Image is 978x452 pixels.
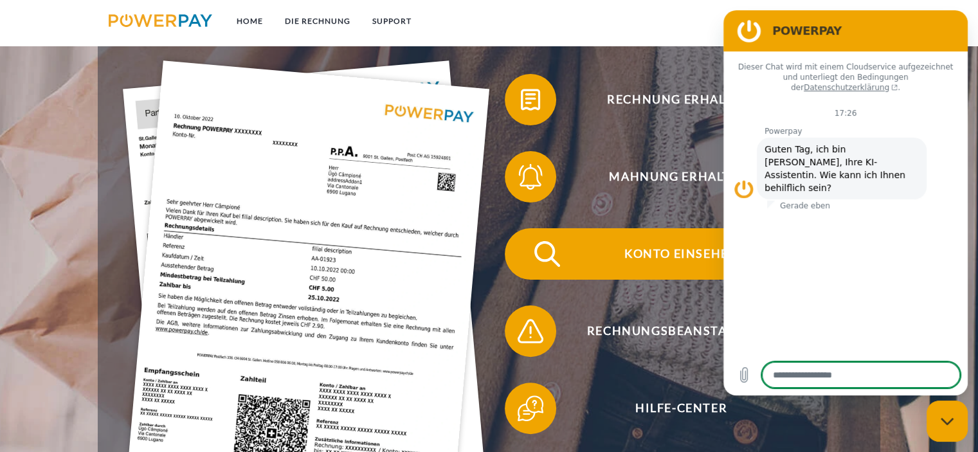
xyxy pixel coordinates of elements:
span: Rechnung erhalten? [523,74,838,125]
button: Rechnung erhalten? [505,74,839,125]
img: logo-powerpay.svg [109,14,212,27]
a: Home [226,10,274,33]
iframe: Messaging-Fenster [723,10,968,395]
img: qb_bell.svg [514,161,547,193]
span: Mahnung erhalten? [523,151,838,203]
img: qb_search.svg [531,238,563,270]
a: SUPPORT [361,10,422,33]
button: Konto einsehen [505,228,839,280]
span: Rechnungsbeanstandung [523,305,838,357]
button: Mahnung erhalten? [505,151,839,203]
button: Rechnungsbeanstandung [505,305,839,357]
span: Konto einsehen [523,228,838,280]
img: qb_bill.svg [514,84,547,116]
img: qb_help.svg [514,392,547,424]
button: Hilfe-Center [505,383,839,434]
a: DIE RECHNUNG [274,10,361,33]
a: agb [803,10,843,33]
span: Hilfe-Center [523,383,838,434]
iframe: Schaltfläche zum Öffnen des Messaging-Fensters; Konversation läuft [927,401,968,442]
img: qb_warning.svg [514,315,547,347]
